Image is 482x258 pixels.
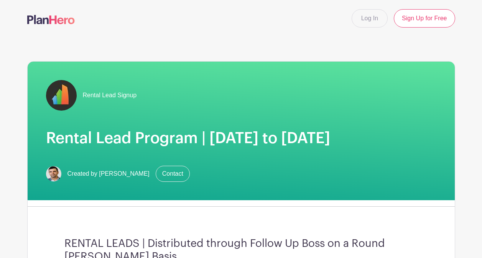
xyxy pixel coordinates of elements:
[27,15,75,24] img: logo-507f7623f17ff9eddc593b1ce0a138ce2505c220e1c5a4e2b4648c50719b7d32.svg
[352,9,388,28] a: Log In
[46,80,77,111] img: fulton-grace-logo.jpeg
[394,9,455,28] a: Sign Up for Free
[46,166,61,181] img: Screen%20Shot%202023-02-21%20at%2010.54.51%20AM.png
[83,91,137,100] span: Rental Lead Signup
[67,169,150,178] span: Created by [PERSON_NAME]
[46,129,436,147] h1: Rental Lead Program | [DATE] to [DATE]
[156,166,190,182] a: Contact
